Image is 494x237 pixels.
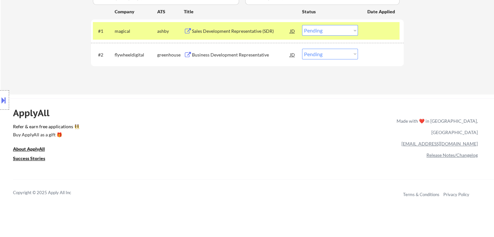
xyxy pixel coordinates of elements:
[184,8,296,15] div: Title
[157,8,184,15] div: ATS
[426,152,478,158] a: Release Notes/Changelog
[13,190,88,196] div: Copyright © 2025 Apply All Inc
[367,8,396,15] div: Date Applied
[157,28,184,34] div: ashby
[192,28,290,34] div: Sales Development Representative (SDR)
[401,141,478,146] a: [EMAIL_ADDRESS][DOMAIN_NAME]
[115,52,157,58] div: flywheeldigital
[302,6,358,17] div: Status
[443,192,469,197] a: Privacy Policy
[98,28,109,34] div: #1
[289,49,296,60] div: JD
[192,52,290,58] div: Business Development Representative
[157,52,184,58] div: greenhouse
[394,115,478,138] div: Made with ❤️ in [GEOGRAPHIC_DATA], [GEOGRAPHIC_DATA]
[115,28,157,34] div: magical
[13,124,261,131] a: Refer & earn free applications 👯‍♀️
[403,192,439,197] a: Terms & Conditions
[115,8,157,15] div: Company
[289,25,296,37] div: JD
